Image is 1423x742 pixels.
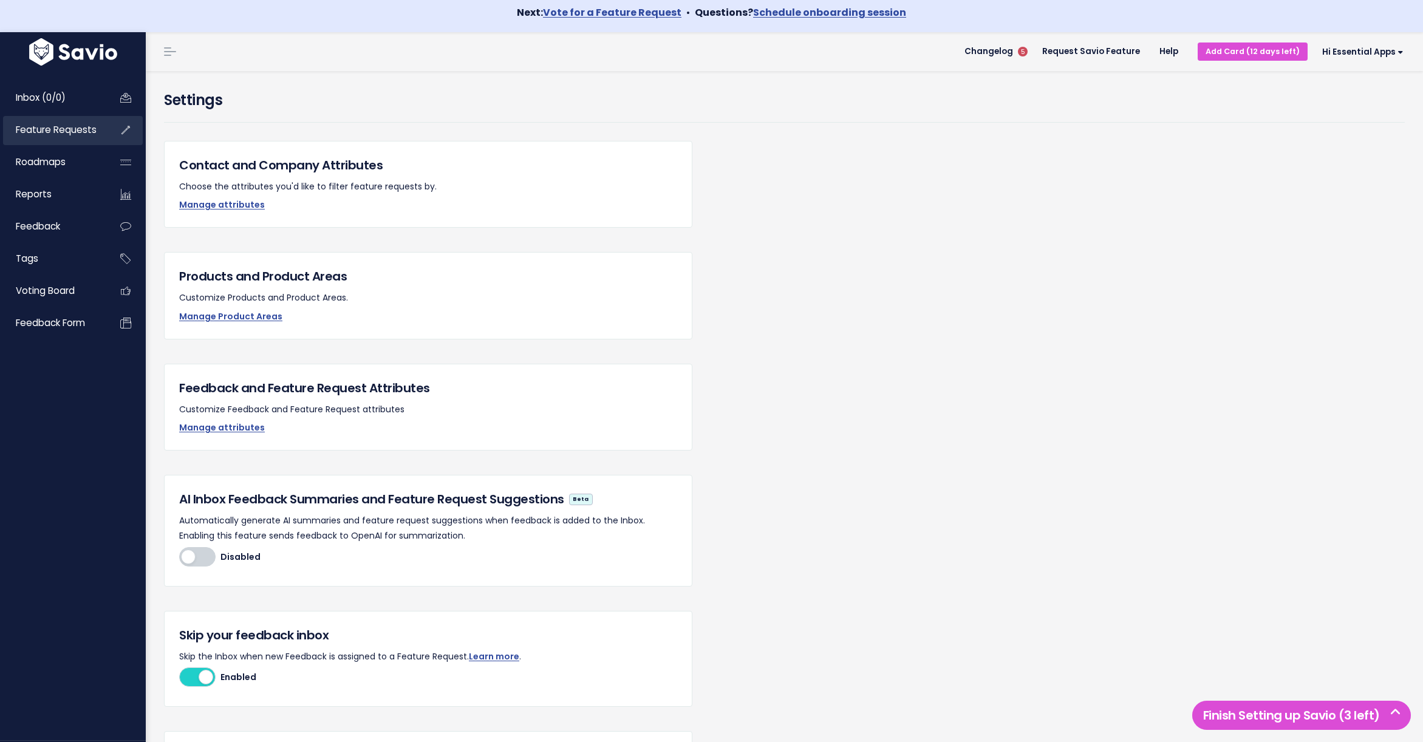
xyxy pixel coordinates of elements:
a: Tags [3,245,101,273]
span: Disabled [220,547,261,567]
a: Roadmaps [3,148,101,176]
a: Feature Requests [3,116,101,144]
a: Vote for a Feature Request [543,5,681,19]
span: Feedback form [16,316,85,329]
span: Voting Board [16,284,75,297]
a: Hi Essential Apps [1308,43,1413,61]
a: Help [1150,43,1188,61]
p: Skip the Inbox when new Feedback is assigned to a Feature Request. . [179,649,677,664]
a: Reports [3,180,101,208]
img: logo-white.9d6f32f41409.svg [26,38,120,66]
span: Roadmaps [16,155,66,168]
a: Schedule onboarding session [753,5,906,19]
strong: Beta [573,495,589,503]
span: Inbox (0/0) [16,91,66,104]
a: Feedback [3,213,101,240]
a: Learn more [469,650,519,662]
a: Manage attributes [179,199,265,211]
span: Tags [16,252,38,265]
strong: Questions? [695,5,906,19]
h5: Finish Setting up Savio (3 left) [1198,706,1405,724]
a: Manage Product Areas [179,310,282,322]
a: Inbox (0/0) [3,84,101,112]
p: Customize Products and Product Areas. [179,290,677,305]
h5: Products and Product Areas [179,267,677,285]
p: Choose the attributes you'd like to filter feature requests by. [179,179,677,194]
a: Add Card (12 days left) [1198,43,1308,60]
a: Voting Board [3,277,101,305]
h5: Feedback and Feature Request Attributes [179,379,677,397]
p: Automatically generate AI summaries and feature request suggestions when feedback is added to the... [179,513,677,543]
span: Feature Requests [16,123,97,136]
h5: Contact and Company Attributes [179,156,677,174]
h4: Settings [164,89,1405,111]
p: Customize Feedback and Feature Request attributes [179,402,677,417]
span: Changelog [964,47,1013,56]
a: Feedback form [3,309,101,337]
span: 5 [1018,47,1028,56]
span: Hi Essential Apps [1322,47,1404,56]
h5: AI Inbox Feedback Summaries and Feature Request Suggestions [179,490,677,508]
strong: Next: [517,5,681,19]
a: Request Savio Feature [1032,43,1150,61]
span: Enabled [220,667,261,687]
a: Manage attributes [179,421,265,434]
h5: Skip your feedback inbox [179,626,677,644]
span: Feedback [16,220,60,233]
span: • [686,5,690,19]
span: Reports [16,188,52,200]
